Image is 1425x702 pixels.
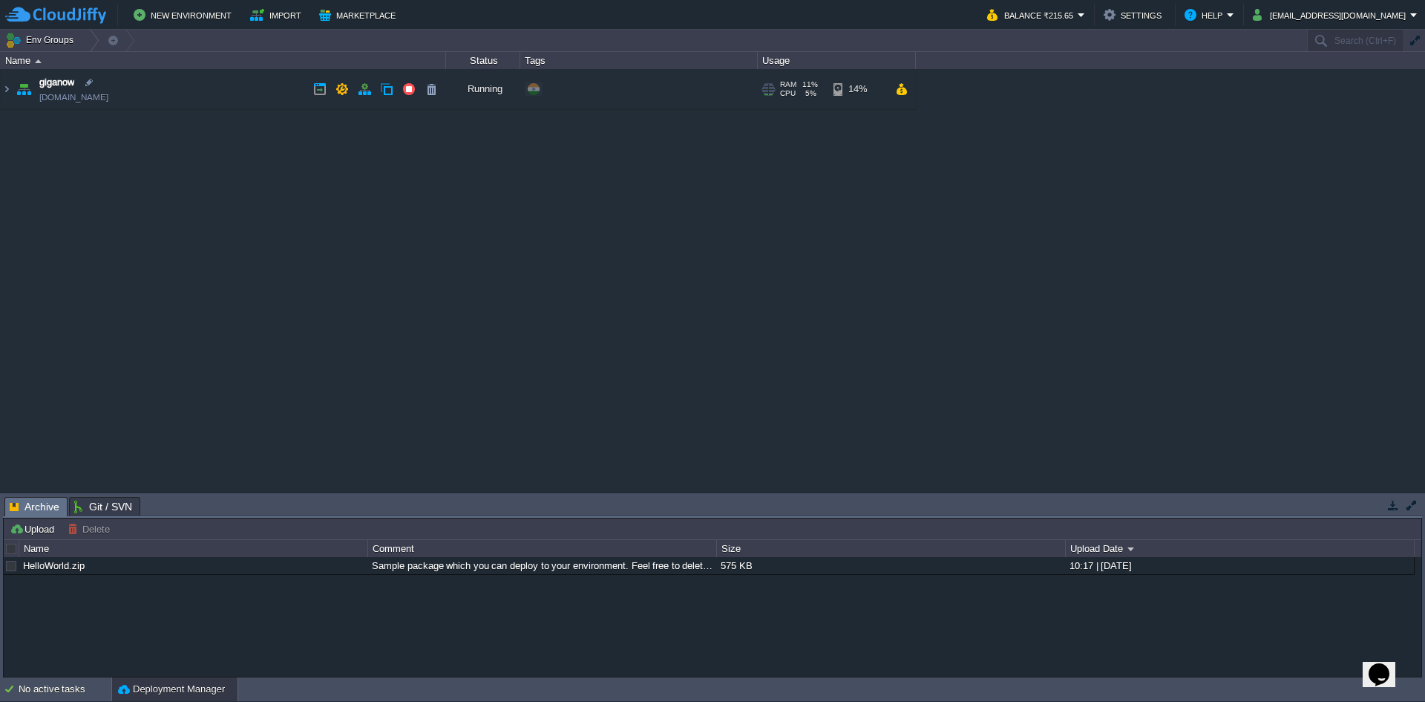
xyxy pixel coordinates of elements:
button: Deployment Manager [118,682,225,697]
span: Git / SVN [74,498,132,516]
div: Tags [521,52,757,69]
span: CPU [780,89,796,98]
button: Upload [10,522,59,536]
img: CloudJiffy [5,6,106,25]
iframe: chat widget [1363,643,1410,687]
button: New Environment [134,6,236,24]
div: Upload Date [1067,540,1414,557]
div: No active tasks [19,677,111,701]
button: Marketplace [319,6,400,24]
div: Name [20,540,367,557]
div: Size [718,540,1065,557]
a: HelloWorld.zip [23,560,85,571]
img: AMDAwAAAACH5BAEAAAAALAAAAAABAAEAAAICRAEAOw== [13,69,34,109]
button: Env Groups [5,30,79,51]
span: RAM [780,80,796,89]
div: Usage [759,52,915,69]
a: [DOMAIN_NAME] [39,90,108,105]
div: Sample package which you can deploy to your environment. Feel free to delete and upload a package... [368,557,715,574]
button: Settings [1104,6,1166,24]
a: giganow [39,75,74,90]
button: Import [250,6,306,24]
div: Status [447,52,520,69]
button: Balance ₹215.65 [987,6,1078,24]
div: 10:17 | [DATE] [1066,557,1413,574]
span: Archive [10,498,59,516]
div: Name [1,52,445,69]
div: 14% [833,69,882,109]
div: 575 KB [717,557,1064,574]
div: Comment [369,540,716,557]
img: AMDAwAAAACH5BAEAAAAALAAAAAABAAEAAAICRAEAOw== [35,59,42,63]
img: AMDAwAAAACH5BAEAAAAALAAAAAABAAEAAAICRAEAOw== [1,69,13,109]
span: 11% [802,80,818,89]
button: [EMAIL_ADDRESS][DOMAIN_NAME] [1253,6,1410,24]
button: Help [1185,6,1227,24]
div: Running [446,69,520,109]
span: 5% [802,89,816,98]
button: Delete [68,522,114,536]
